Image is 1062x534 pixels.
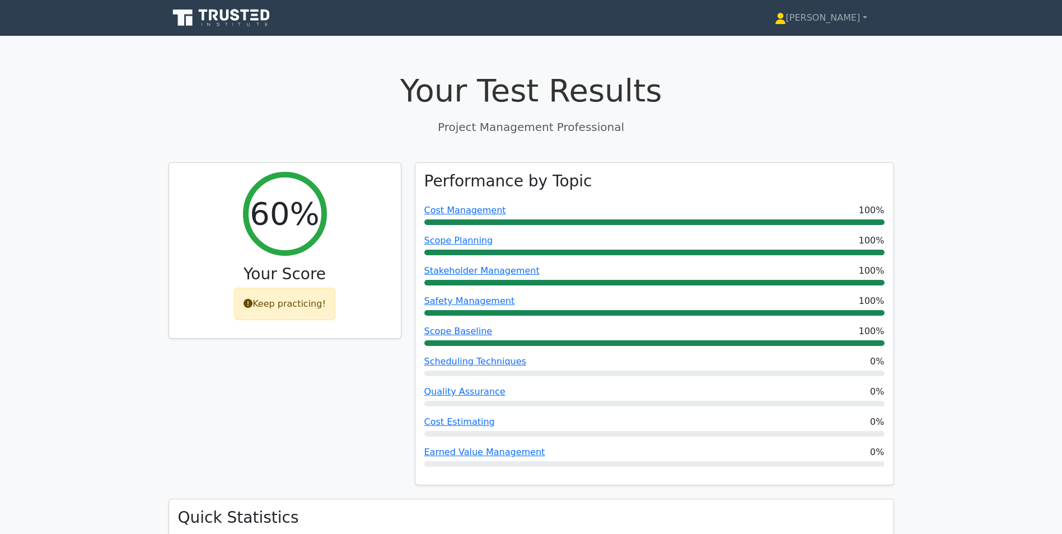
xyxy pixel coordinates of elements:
span: 0% [870,446,884,459]
span: 0% [870,385,884,399]
a: Scheduling Techniques [424,356,526,367]
a: [PERSON_NAME] [748,7,894,29]
h3: Performance by Topic [424,172,592,191]
a: Scope Planning [424,235,493,246]
a: Cost Management [424,205,506,216]
a: Scope Baseline [424,326,493,336]
a: Quality Assurance [424,386,506,397]
a: Earned Value Management [424,447,545,457]
div: Keep practicing! [234,288,335,320]
h3: Quick Statistics [178,508,885,527]
a: Safety Management [424,296,515,306]
h2: 60% [250,195,319,232]
p: Project Management Professional [169,119,894,135]
span: 100% [859,325,885,338]
h1: Your Test Results [169,72,894,109]
span: 0% [870,355,884,368]
h3: Your Score [178,265,392,284]
span: 0% [870,415,884,429]
span: 100% [859,204,885,217]
span: 100% [859,264,885,278]
a: Stakeholder Management [424,265,540,276]
a: Cost Estimating [424,416,495,427]
span: 100% [859,294,885,308]
span: 100% [859,234,885,247]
